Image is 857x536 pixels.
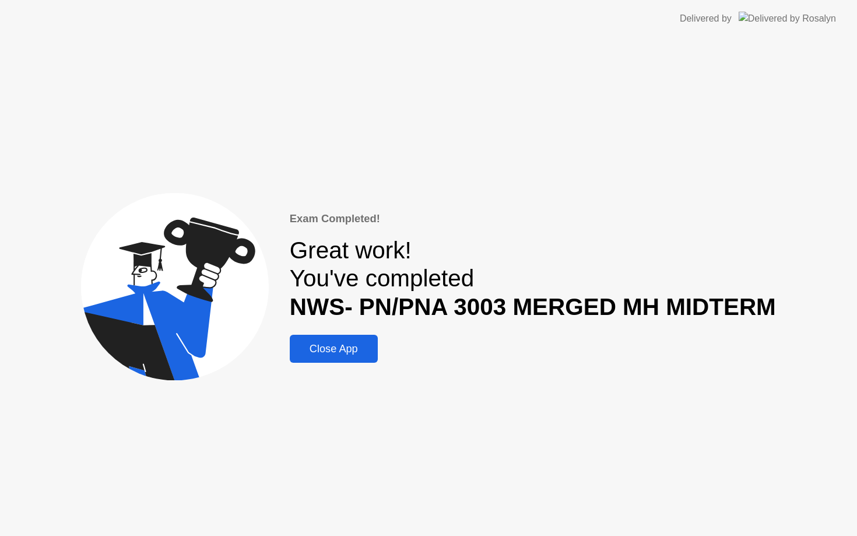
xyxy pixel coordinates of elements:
button: Close App [290,335,378,363]
div: Close App [293,343,374,355]
b: NWS- PN/PNA 3003 MERGED MH MIDTERM [290,293,776,320]
div: Exam Completed! [290,211,776,227]
div: Great work! You've completed [290,236,776,321]
img: Delivered by Rosalyn [739,12,836,25]
div: Delivered by [680,12,732,26]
